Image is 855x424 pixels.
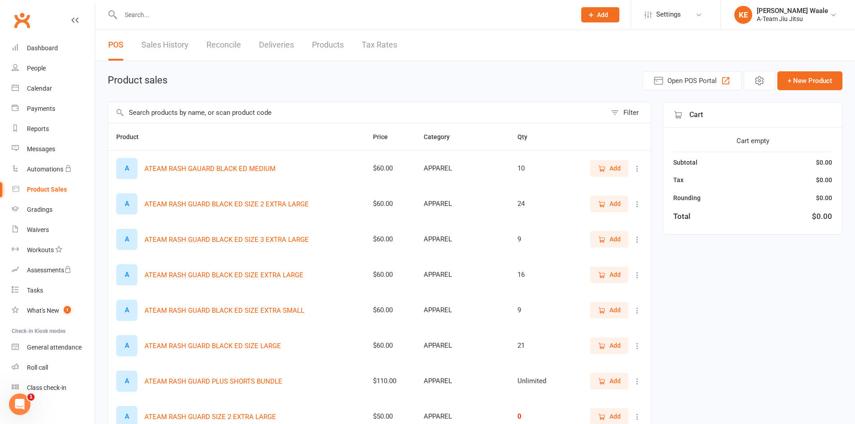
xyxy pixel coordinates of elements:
div: A [116,193,137,214]
div: APPAREL [424,377,501,385]
button: Add [590,373,628,389]
div: $60.00 [373,342,407,350]
div: $60.00 [373,271,407,279]
div: $50.00 [373,413,407,420]
div: $60.00 [373,165,407,172]
button: Add [590,160,628,176]
button: ATEAM RASH GUARD BLACK ED SIZE EXTRA LARGE [145,270,303,280]
div: Dashboard [27,44,58,52]
div: Filter [623,107,639,118]
div: $110.00 [373,377,407,385]
div: 0 [517,413,557,420]
div: Automations [27,166,63,173]
div: A [116,264,137,285]
button: Add [590,337,628,354]
button: + New Product [777,71,842,90]
button: Open POS Portal [643,71,741,90]
div: A [116,335,137,356]
div: General attendance [27,344,82,351]
span: Add [597,11,608,18]
a: Automations [12,159,95,179]
span: Product [116,133,149,140]
div: Messages [27,145,55,153]
div: APPAREL [424,165,501,172]
a: Messages [12,139,95,159]
div: $0.00 [816,175,832,185]
button: Qty [517,131,537,142]
div: Tax [673,175,684,185]
span: Add [609,411,621,421]
input: Search products by name, or scan product code [108,102,606,123]
div: APPAREL [424,413,501,420]
div: 9 [517,306,557,314]
a: Sales History [141,30,189,61]
div: 9 [517,236,557,243]
button: ATEAM RASH GUARD BLACK ED SIZE 2 EXTRA LARGE [145,199,309,210]
div: People [27,65,46,72]
a: What's New1 [12,301,95,321]
div: APPAREL [424,271,501,279]
iframe: Intercom live chat [9,393,31,415]
div: 10 [517,165,557,172]
a: Class kiosk mode [12,378,95,398]
button: Add [581,7,619,22]
span: 1 [64,306,71,314]
div: A [116,300,137,321]
button: Price [373,131,398,142]
div: Product Sales [27,186,67,193]
div: Gradings [27,206,53,213]
div: Roll call [27,364,48,371]
div: APPAREL [424,342,501,350]
span: Add [609,376,621,386]
div: Subtotal [673,157,697,167]
div: [PERSON_NAME] Waale [757,7,828,15]
button: ATEAM RASH GUARD PLUS SHORTS BUNDLE [145,376,282,387]
span: Add [609,305,621,315]
span: Settings [656,4,681,25]
a: Gradings [12,200,95,220]
div: Total [673,210,690,223]
div: Workouts [27,246,54,254]
div: KE [734,6,752,24]
button: ATEAM RASH GUARD BLACK ED SIZE EXTRA SMALL [145,305,304,316]
div: Calendar [27,85,52,92]
span: Add [609,199,621,209]
button: ATEAM RASH GAUARD BLACK ED MEDIUM [145,163,276,174]
button: Filter [606,102,651,123]
button: Category [424,131,460,142]
div: $60.00 [373,236,407,243]
div: $0.00 [812,210,832,223]
a: Tasks [12,280,95,301]
div: Unlimited [517,377,557,385]
span: Open POS Portal [667,75,717,86]
a: Waivers [12,220,95,240]
a: Roll call [12,358,95,378]
span: Price [373,133,398,140]
button: ATEAM RASH GUARD BLACK ED SIZE LARGE [145,341,281,351]
a: Reports [12,119,95,139]
span: Qty [517,133,537,140]
div: $0.00 [816,157,832,167]
a: Calendar [12,79,95,99]
div: Assessments [27,267,71,274]
div: 24 [517,200,557,208]
button: Add [590,231,628,247]
div: Tasks [27,287,43,294]
a: POS [108,30,123,61]
div: A [116,229,137,250]
a: Product Sales [12,179,95,200]
button: Add [590,267,628,283]
span: 1 [27,393,35,401]
div: Cart [663,102,842,128]
button: Add [590,302,628,318]
div: $60.00 [373,200,407,208]
div: Payments [27,105,55,112]
span: Add [609,234,621,244]
span: Add [609,341,621,350]
span: Add [609,270,621,280]
div: Reports [27,125,49,132]
a: Products [312,30,344,61]
div: 16 [517,271,557,279]
div: A [116,371,137,392]
input: Search... [118,9,570,21]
